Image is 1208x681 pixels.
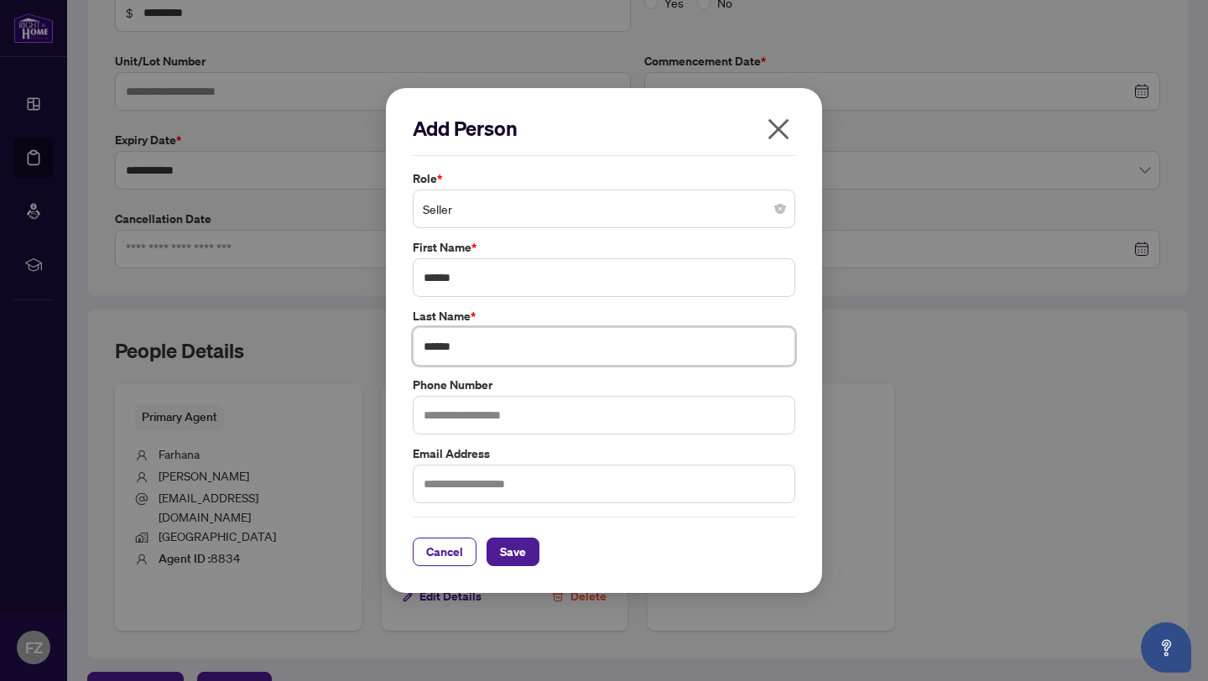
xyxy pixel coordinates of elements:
[765,116,792,143] span: close
[413,376,795,394] label: Phone Number
[413,238,795,257] label: First Name
[413,169,795,188] label: Role
[423,193,785,225] span: Seller
[413,115,795,142] h2: Add Person
[487,538,539,566] button: Save
[426,538,463,565] span: Cancel
[775,204,785,214] span: close-circle
[500,538,526,565] span: Save
[413,538,476,566] button: Cancel
[413,307,795,325] label: Last Name
[1141,622,1191,673] button: Open asap
[413,444,795,463] label: Email Address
